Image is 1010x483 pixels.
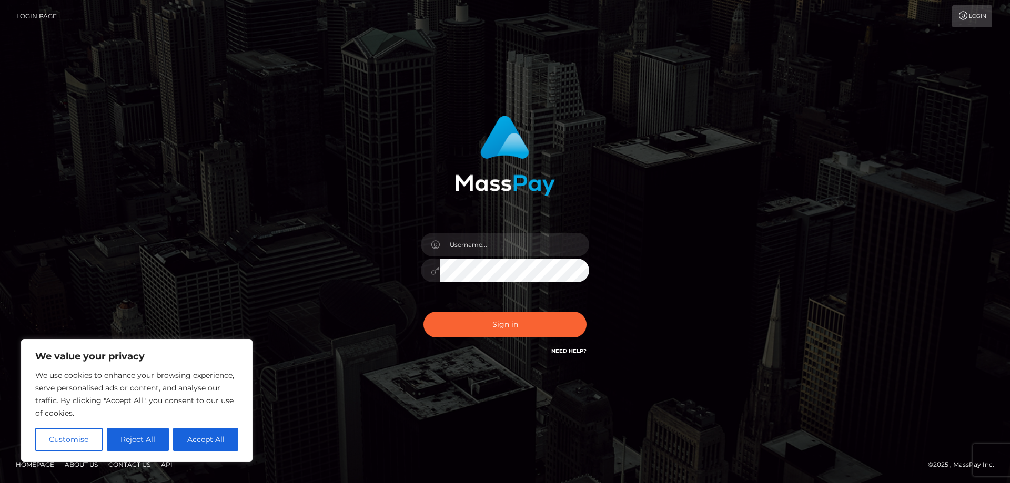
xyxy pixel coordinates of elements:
[455,116,555,196] img: MassPay Login
[35,350,238,363] p: We value your privacy
[60,456,102,472] a: About Us
[35,428,103,451] button: Customise
[107,428,169,451] button: Reject All
[423,312,587,337] button: Sign in
[21,339,252,462] div: We value your privacy
[12,456,58,472] a: Homepage
[35,369,238,419] p: We use cookies to enhance your browsing experience, serve personalised ads or content, and analys...
[440,233,589,256] input: Username...
[16,5,57,27] a: Login Page
[173,428,238,451] button: Accept All
[157,456,177,472] a: API
[104,456,155,472] a: Contact Us
[952,5,992,27] a: Login
[928,459,1002,470] div: © 2025 , MassPay Inc.
[551,347,587,354] a: Need Help?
